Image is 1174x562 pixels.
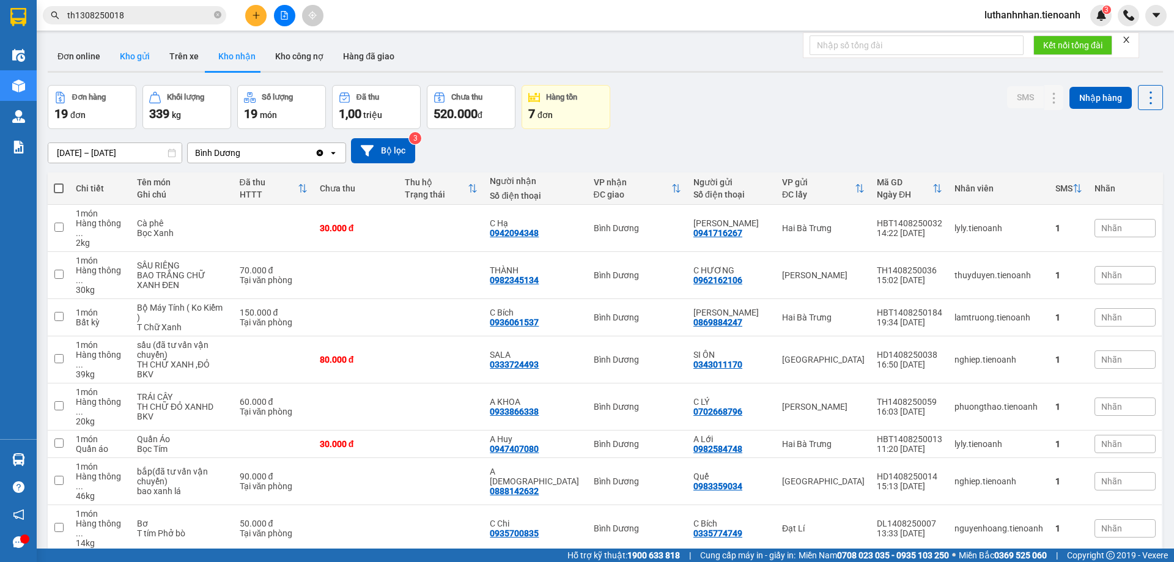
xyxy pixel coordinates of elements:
div: Bình Dương [594,270,681,280]
div: Bình Dương [594,312,681,322]
div: Quế [693,471,770,481]
div: 0983359034 [693,481,742,491]
div: Hàng thông thường [76,218,125,238]
span: Nhãn [1101,476,1122,486]
div: Thu hộ [405,177,468,187]
span: message [13,536,24,548]
div: Chưa thu [451,93,482,102]
div: Bình Dương [594,523,681,533]
div: Hàng thông thường [76,350,125,369]
div: 1 [1055,312,1082,322]
div: 1 [1055,402,1082,412]
input: Select a date range. [48,143,182,163]
div: HBT1408250184 [877,308,942,317]
div: C Hà [693,218,770,228]
div: SI ÔN [693,350,770,360]
div: 0942094348 [490,228,539,238]
div: 1 món [76,509,125,519]
div: BAO TRẮNG CHỮ XANH ĐEN [137,270,227,290]
div: 46 kg [76,491,125,501]
span: triệu [363,110,382,120]
span: luthanhnhan.tienoanh - In: [81,35,307,57]
div: C Bích [693,519,770,528]
div: 0962162106 [693,275,742,285]
button: Khối lượng339kg [142,85,231,129]
span: close-circle [214,10,221,21]
span: Kết nối tổng đài [1043,39,1102,52]
div: TH1408250036 [877,265,942,275]
div: Bình Dương [594,402,681,412]
div: Quần Áo [137,434,227,444]
button: Hàng đã giao [333,42,404,71]
strong: 1900 633 818 [627,550,680,560]
span: Nhãn [1101,312,1122,322]
div: Số lượng [262,93,293,102]
div: Số điện thoại [490,191,581,201]
div: VP nhận [594,177,671,187]
div: A KHOA [490,397,581,407]
div: 1 [1055,355,1082,364]
div: Bình Dương [594,476,681,486]
div: Tại văn phòng [240,275,308,285]
div: 0333724493 [490,360,539,369]
span: ⚪️ [952,553,956,558]
button: Đã thu1,00 triệu [332,85,421,129]
div: lamtruong.tienoanh [954,312,1043,322]
img: icon-new-feature [1096,10,1107,21]
div: A Lới [693,434,770,444]
div: Trạng thái [405,190,468,199]
div: 60.000 đ [240,397,308,407]
div: C Chi [490,519,581,528]
div: Tại văn phòng [240,407,308,416]
div: THÀNH [490,265,581,275]
button: Đơn hàng19đơn [48,85,136,129]
div: TRÁI CÂY [137,392,227,402]
div: Hai Bà Trưng [782,223,865,233]
div: 19:34 [DATE] [877,317,942,327]
button: Nhập hàng [1069,87,1132,109]
div: VP gửi [782,177,855,187]
span: aim [308,11,317,20]
span: close-circle [214,11,221,18]
th: Toggle SortBy [399,172,484,205]
div: nguyenhoang.tienoanh [954,523,1043,533]
button: SMS [1007,86,1044,108]
span: copyright [1106,551,1115,560]
span: ... [76,528,83,538]
button: aim [302,5,323,26]
div: 30.000 đ [320,439,393,449]
span: 19 [244,106,257,121]
div: Đã thu [240,177,298,187]
div: 0941716267 [693,228,742,238]
span: Bình Dương [103,7,166,20]
div: Tại văn phòng [240,481,308,491]
div: 1 [1055,223,1082,233]
span: ... [76,360,83,369]
div: Khối lượng [167,93,204,102]
div: 14 kg [76,538,125,548]
div: Bộ Máy Tính ( Ko Kiểm ) [137,303,227,322]
span: 339 [149,106,169,121]
div: T tím Phở bò [137,528,227,538]
span: 14:42:33 [DATE] [81,35,307,57]
span: file-add [280,11,289,20]
div: 0936061537 [490,317,539,327]
div: TH CHỮ XANH ,ĐỎ BKV [137,360,227,379]
div: Tại văn phòng [240,528,308,538]
button: Đơn online [48,42,110,71]
div: 20 kg [76,416,125,426]
div: 1 món [76,387,125,397]
span: ... [76,481,83,491]
div: Người gửi [693,177,770,187]
div: 70.000 đ [240,265,308,275]
div: Đơn hàng [72,93,106,102]
div: 14:22 [DATE] [877,228,942,238]
span: kg [172,110,181,120]
div: HBT1408250013 [877,434,942,444]
span: C Kiều - 0975390392 [81,23,174,33]
div: Quần áo [76,444,125,454]
div: 0947407080 [490,444,539,454]
span: close [1122,35,1131,44]
div: 16:50 [DATE] [877,360,942,369]
div: Người nhận [490,176,581,186]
